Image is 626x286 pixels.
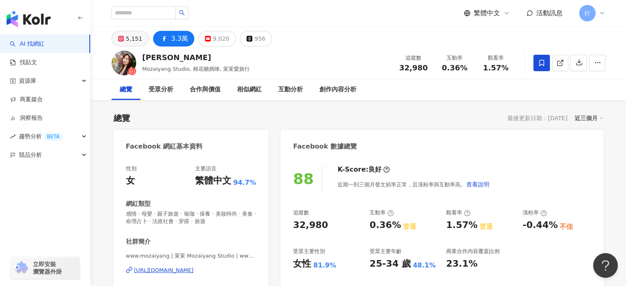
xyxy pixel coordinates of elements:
[413,261,436,270] div: 48.1%
[233,178,256,187] span: 94.7%
[126,165,137,172] div: 性別
[112,51,136,75] img: KOL Avatar
[370,248,402,255] div: 受眾主要年齡
[479,222,493,231] div: 普通
[114,112,130,124] div: 總覽
[179,10,185,16] span: search
[10,134,16,140] span: rise
[153,31,194,47] button: 3.3萬
[126,174,135,187] div: 女
[523,209,547,216] div: 漲粉率
[439,54,470,62] div: 互動率
[507,115,567,121] div: 最後更新日期：[DATE]
[560,222,573,231] div: 不佳
[19,146,42,164] span: 競品分析
[142,52,250,63] div: [PERSON_NAME]
[523,219,558,232] div: -0.44%
[171,33,188,44] div: 3.3萬
[195,165,216,172] div: 主要語言
[370,219,401,232] div: 0.36%
[398,54,429,62] div: 追蹤數
[237,85,262,95] div: 相似網紅
[446,219,477,232] div: 1.57%
[112,31,149,47] button: 5,151
[126,142,203,151] div: Facebook 網紅基本資料
[10,114,43,122] a: 洞察報告
[19,127,63,146] span: 趨勢分析
[120,85,132,95] div: 總覽
[474,9,500,18] span: 繁體中文
[337,176,490,193] div: 近期一到三個月發文頻率正常，且漲粉率與互動率高。
[399,63,428,72] span: 32,980
[126,210,256,225] span: 感情 · 母嬰 · 親子旅遊 · 瑜珈 · 保養 · 美妝時尚 · 美食 · 命理占卜 · 法政社會 · 穿搭 · 旅遊
[10,95,43,104] a: 商案媒合
[337,165,390,174] div: K-Score :
[466,181,489,188] span: 查看說明
[370,209,394,216] div: 互動率
[293,258,311,270] div: 女性
[134,267,194,274] div: [URL][DOMAIN_NAME]
[480,54,512,62] div: 觀看率
[313,261,336,270] div: 81.9%
[254,33,265,44] div: 956
[403,222,416,231] div: 普通
[126,267,256,274] a: [URL][DOMAIN_NAME]
[278,85,303,95] div: 互動分析
[483,64,508,72] span: 1.57%
[10,40,44,48] a: searchAI 找網紅
[584,9,590,18] span: 行
[446,209,470,216] div: 觀看率
[293,142,357,151] div: Facebook 數據總覽
[368,165,382,174] div: 良好
[293,248,325,255] div: 受眾主要性別
[7,11,51,27] img: logo
[442,64,467,72] span: 0.36%
[536,9,563,17] span: 活動訊息
[370,258,411,270] div: 25-34 歲
[293,170,314,187] div: 88
[13,261,29,274] img: chrome extension
[11,257,80,279] a: chrome extension立即安裝 瀏覽器外掛
[33,260,62,275] span: 立即安裝 瀏覽器外掛
[466,176,490,193] button: 查看說明
[149,85,173,95] div: 受眾分析
[198,31,236,47] button: 9,020
[593,253,618,278] iframe: Help Scout Beacon - Open
[19,72,36,90] span: 資源庫
[446,248,500,255] div: 商業合作內容覆蓋比例
[126,33,142,44] div: 5,151
[10,58,37,67] a: 找貼文
[142,66,250,72] span: Mozaiyang Studio, 棉花糖媽咪, 茉茉愛旅行
[126,237,151,246] div: 社群簡介
[446,258,477,270] div: 23.1%
[213,33,229,44] div: 9,020
[319,85,356,95] div: 創作內容分析
[293,209,309,216] div: 追蹤數
[195,174,231,187] div: 繁體中文
[293,219,328,232] div: 32,980
[126,200,151,208] div: 網紅類型
[575,113,603,123] div: 近三個月
[126,252,256,260] span: www.mozaiyang | 茉茉 Mozaiyang Studio | www.mozaiyang
[190,85,221,95] div: 合作與價值
[240,31,272,47] button: 956
[44,133,63,141] div: BETA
